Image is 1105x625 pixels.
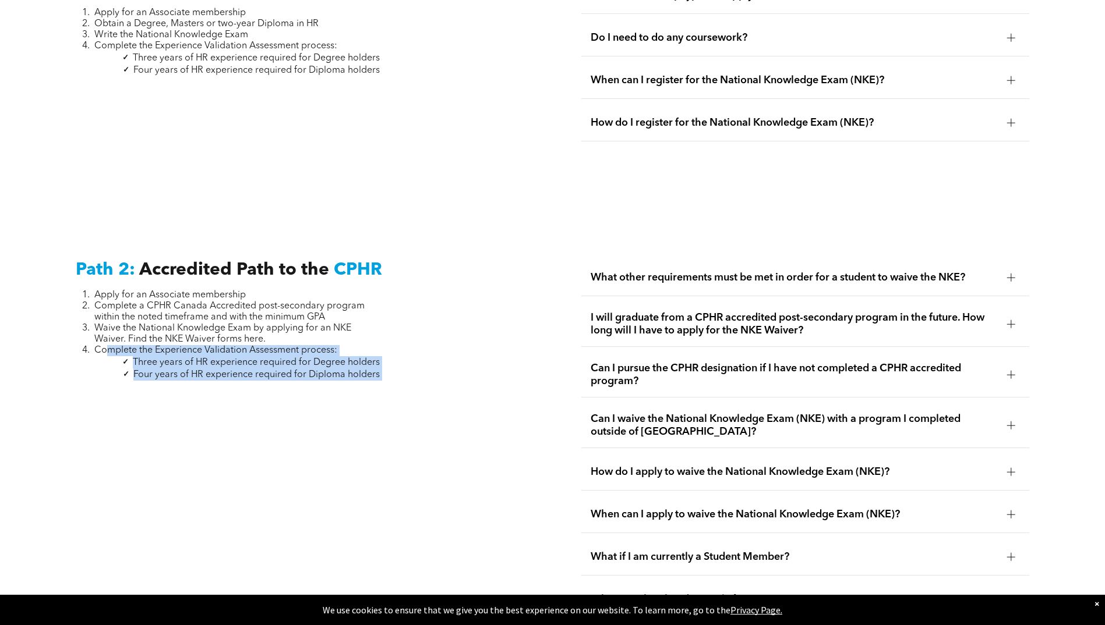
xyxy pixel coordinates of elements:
span: CPHR [334,261,382,279]
a: Privacy Page. [730,604,782,616]
span: Complete the Experience Validation Assessment process: [94,41,337,51]
span: Can I pursue the CPHR designation if I have not completed a CPHR accredited program? [591,362,998,388]
span: Three years of HR experience required for Degree holders [133,358,380,367]
span: How do I register for the National Knowledge Exam (NKE)? [591,116,998,129]
span: Three years of HR experience required for Degree holders [133,54,380,63]
span: Can I waive the National Knowledge Exam (NKE) with a program I completed outside of [GEOGRAPHIC_D... [591,413,998,438]
span: I will graduate from a CPHR accredited post-secondary program in the future. How long will I have... [591,311,998,337]
span: Four years of HR experience required for Diploma holders [133,370,380,379]
span: What if I am currently a Student Member? [591,551,998,563]
span: Do I need to do any coursework? [591,31,998,44]
span: Path 2: [76,261,135,279]
span: What membership do I apply for? [591,593,998,606]
span: What other requirements must be met in order for a student to waive the NKE? [591,271,998,284]
span: When can I register for the National Knowledge Exam (NKE)? [591,74,998,87]
span: Waive the National Knowledge Exam by applying for an NKE Waiver. Find the NKE Waiver forms here. [94,324,351,344]
span: Apply for an Associate membership [94,290,246,300]
span: How do I apply to waive the National Knowledge Exam (NKE)? [591,466,998,478]
span: Four years of HR experience required for Diploma holders [133,66,380,75]
span: Complete the Experience Validation Assessment process: [94,346,337,355]
span: When can I apply to waive the National Knowledge Exam (NKE)? [591,508,998,521]
span: Write the National Knowledge Exam [94,30,248,40]
span: Apply for an Associate membership [94,8,246,17]
span: Complete a CPHR Canada Accredited post-secondary program within the noted timeframe and with the ... [94,301,365,322]
span: Accredited Path to the [139,261,329,279]
span: Obtain a Degree, Masters or two-year Diploma in HR [94,19,319,29]
div: Dismiss notification [1095,598,1099,609]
